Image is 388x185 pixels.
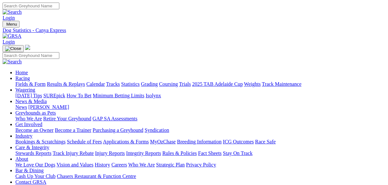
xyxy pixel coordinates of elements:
[15,99,47,104] a: News & Media
[3,33,21,39] img: GRSA
[141,81,158,87] a: Grading
[15,104,27,110] a: News
[15,70,28,75] a: Home
[3,45,24,52] button: Toggle navigation
[15,76,30,81] a: Racing
[3,39,15,44] a: Login
[15,145,49,150] a: Care & Integrity
[3,3,59,9] input: Search
[15,127,54,133] a: Become an Owner
[15,110,56,116] a: Greyhounds as Pets
[15,139,65,144] a: Bookings & Scratchings
[93,127,143,133] a: Purchasing a Greyhound
[255,139,275,144] a: Race Safe
[15,81,46,87] a: Fields & Form
[93,116,138,121] a: GAP SA Assessments
[47,81,85,87] a: Results & Replays
[15,93,385,99] div: Wagering
[95,162,110,167] a: History
[15,104,385,110] div: News & Media
[15,173,385,179] div: Bar & Dining
[186,162,216,167] a: Privacy Policy
[128,162,155,167] a: Who We Are
[53,150,94,156] a: Track Injury Rebate
[55,127,91,133] a: Become a Trainer
[103,139,149,144] a: Applications & Forms
[15,139,385,145] div: Industry
[95,150,125,156] a: Injury Reports
[145,127,169,133] a: Syndication
[244,81,261,87] a: Weights
[192,81,243,87] a: 2025 TAB Adelaide Cup
[111,162,127,167] a: Careers
[121,81,140,87] a: Statistics
[15,156,28,162] a: About
[5,46,21,51] img: Close
[15,150,51,156] a: Stewards Reports
[15,127,385,133] div: Get Involved
[3,59,22,65] img: Search
[150,139,176,144] a: MyOzChase
[25,45,30,50] img: logo-grsa-white.png
[156,162,185,167] a: Strategic Plan
[177,139,222,144] a: Breeding Information
[15,168,44,173] a: Bar & Dining
[15,162,55,167] a: We Love Our Dogs
[3,28,385,33] a: Dog Statistics - Canya Express
[43,93,65,98] a: SUREpick
[93,93,144,98] a: Minimum Betting Limits
[15,162,385,168] div: About
[15,93,42,98] a: [DATE] Tips
[179,81,191,87] a: Trials
[67,139,102,144] a: Schedule of Fees
[126,150,161,156] a: Integrity Reports
[3,52,59,59] input: Search
[223,150,252,156] a: Stay On Track
[15,150,385,156] div: Care & Integrity
[198,150,222,156] a: Fact Sheets
[6,22,17,27] span: Menu
[57,173,136,179] a: Chasers Restaurant & Function Centre
[262,81,301,87] a: Track Maintenance
[67,93,92,98] a: How To Bet
[43,116,91,121] a: Retire Your Greyhound
[223,139,254,144] a: ICG Outcomes
[159,81,178,87] a: Coursing
[106,81,120,87] a: Tracks
[56,162,93,167] a: Vision and Values
[15,116,42,121] a: Who We Are
[15,179,46,185] a: Contact GRSA
[15,81,385,87] div: Racing
[28,104,69,110] a: [PERSON_NAME]
[3,15,15,20] a: Login
[86,81,105,87] a: Calendar
[3,9,22,15] img: Search
[15,133,32,139] a: Industry
[15,87,35,92] a: Wagering
[146,93,161,98] a: Isolynx
[3,21,20,28] button: Toggle navigation
[162,150,197,156] a: Rules & Policies
[15,173,55,179] a: Cash Up Your Club
[15,116,385,122] div: Greyhounds as Pets
[15,122,42,127] a: Get Involved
